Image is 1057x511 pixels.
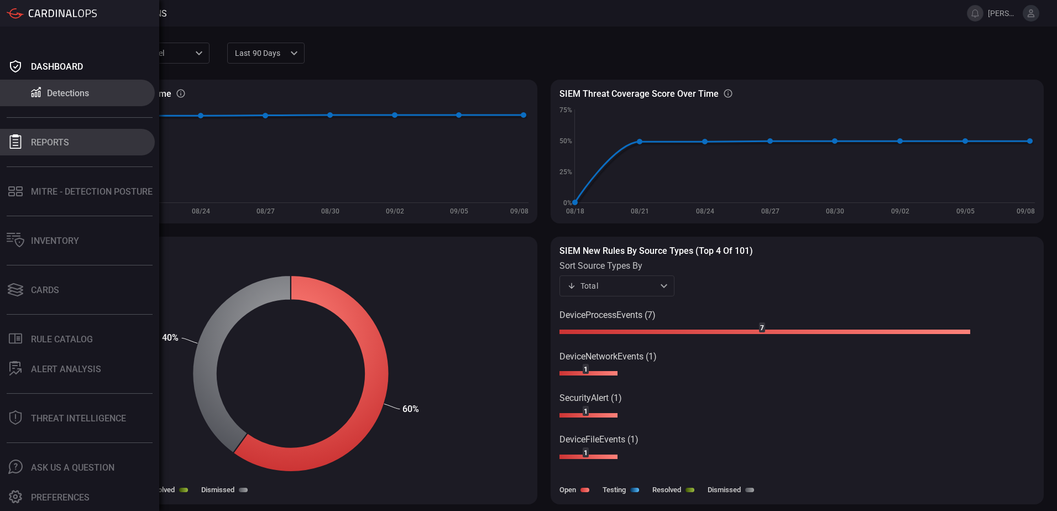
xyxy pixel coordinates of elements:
div: ALERT ANALYSIS [31,364,101,374]
text: 09/05 [956,207,975,215]
text: 50% [559,137,572,145]
div: Total [567,280,657,291]
text: 08/24 [696,207,714,215]
label: Dismissed [201,486,234,494]
div: Threat Intelligence [31,413,126,424]
text: 08/30 [321,207,339,215]
label: Open [559,486,576,494]
label: Resolved [652,486,681,494]
text: 08/24 [192,207,210,215]
text: 1 [584,408,588,415]
div: Rule Catalog [31,334,93,345]
text: 25% [559,168,572,176]
p: Last 90 days [235,48,287,59]
div: MITRE - Detection Posture [31,186,153,197]
span: [PERSON_NAME].[PERSON_NAME] [988,9,1018,18]
text: 09/05 [450,207,468,215]
div: Ask Us A Question [31,462,114,473]
text: 08/27 [761,207,779,215]
div: Reports [31,137,69,148]
div: Cards [31,285,59,295]
text: 7 [760,324,764,332]
text: DeviceNetworkEvents (1) [559,351,657,362]
div: Detections [47,88,89,98]
text: SecurityAlert (1) [559,393,622,403]
text: 1 [584,449,588,457]
text: 1 [584,366,588,373]
text: DeviceFileEvents (1) [559,434,639,445]
label: Resolved [146,486,175,494]
div: Preferences [31,492,90,503]
text: 75% [559,106,572,114]
text: 09/02 [386,207,404,215]
h3: SIEM Threat coverage score over time [559,88,719,99]
text: 0% [563,199,572,207]
text: 09/08 [510,207,528,215]
text: 08/18 [566,207,584,215]
text: 09/02 [891,207,909,215]
text: 08/21 [631,207,649,215]
text: DeviceProcessEvents (7) [559,310,656,320]
text: 08/27 [257,207,275,215]
text: 08/30 [826,207,844,215]
div: Dashboard [31,61,83,72]
text: 40% [162,332,179,343]
h3: SIEM New rules by source types (Top 4 of 101) [559,246,1035,256]
text: 60% [402,404,419,414]
label: Testing [603,486,626,494]
label: Dismissed [708,486,741,494]
label: sort source types by [559,260,674,271]
text: 09/08 [1017,207,1035,215]
div: Inventory [31,236,79,246]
